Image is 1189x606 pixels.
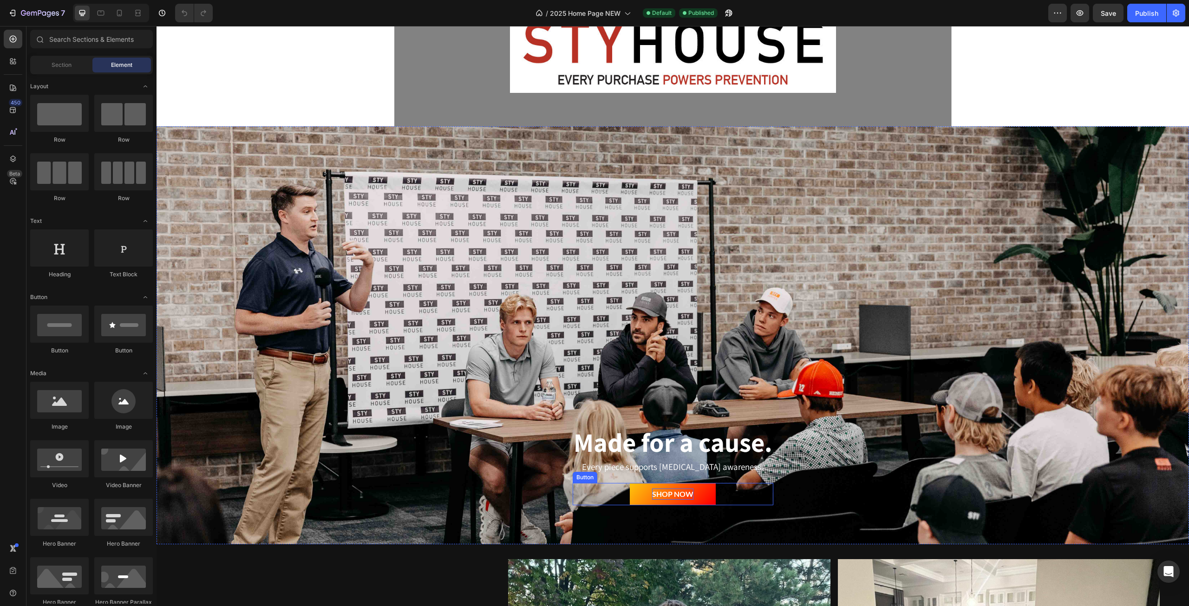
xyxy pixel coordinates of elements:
div: Video Banner [94,481,153,489]
span: Layout [30,82,48,91]
strong: Made for a cause. [417,399,616,433]
span: Default [652,9,672,17]
div: Row [30,194,89,202]
span: Published [688,9,714,17]
div: Undo/Redo [175,4,213,22]
div: Image [30,423,89,431]
span: Text [30,217,42,225]
div: Video [30,481,89,489]
div: Hero Banner [94,540,153,548]
span: Media [30,369,46,378]
div: Hero Banner [30,540,89,548]
div: 450 [9,99,22,106]
a: SHOP NOW [473,457,559,479]
button: Save [1093,4,1124,22]
span: Toggle open [138,366,153,381]
span: / [546,8,548,18]
div: Text Block [94,270,153,279]
div: Beta [7,170,22,177]
span: Element [111,61,132,69]
div: Row [94,136,153,144]
span: Save [1101,9,1116,17]
div: Row [94,194,153,202]
p: Every piece supports [MEDICAL_DATA] awareness. [417,435,616,447]
span: Toggle open [138,79,153,94]
div: Button [94,346,153,355]
div: Image [94,423,153,431]
p: SHOP NOW [496,463,537,474]
span: Toggle open [138,214,153,228]
button: 7 [4,4,69,22]
button: Publish [1127,4,1166,22]
div: Publish [1135,8,1158,18]
p: 7 [61,7,65,19]
span: 2025 Home Page NEW [550,8,621,18]
div: Button [30,346,89,355]
span: Button [30,293,47,301]
input: Search Sections & Elements [30,30,153,48]
div: Row [30,136,89,144]
div: Heading [30,270,89,279]
div: Open Intercom Messenger [1157,560,1180,583]
span: Toggle open [138,290,153,305]
iframe: Design area [157,26,1189,606]
div: Button [418,447,439,456]
span: Section [52,61,72,69]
